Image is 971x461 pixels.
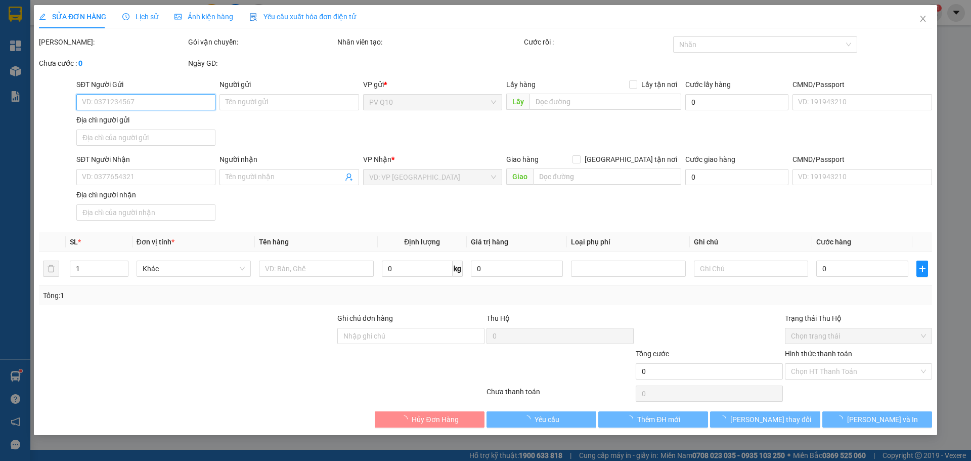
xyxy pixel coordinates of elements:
span: Cước hàng [816,238,851,246]
div: CMND/Passport [792,79,932,90]
span: Lịch sử [122,13,158,21]
span: SỬA ĐƠN HÀNG [39,13,106,21]
input: Cước lấy hàng [685,94,788,110]
div: CMND/Passport [792,154,932,165]
span: Tổng cước [636,350,669,358]
span: loading [523,415,535,423]
span: Giá trị hàng [471,238,508,246]
div: Tổng: 1 [43,290,375,301]
button: Close [909,5,937,33]
div: SĐT Người Gửi [76,79,215,90]
span: Đơn vị tính [137,238,174,246]
input: VD: Bàn, Ghế [259,261,373,277]
span: Lấy tận nơi [637,79,681,90]
button: delete [43,261,59,277]
div: Địa chỉ người gửi [76,114,215,125]
span: Thu Hộ [487,314,510,322]
span: edit [39,13,46,20]
label: Cước giao hàng [685,155,735,163]
span: Hủy Đơn Hàng [412,414,458,425]
span: picture [174,13,182,20]
span: Giao [506,169,533,185]
span: Chọn trạng thái [791,328,926,344]
span: Yêu cầu xuất hóa đơn điện tử [249,13,356,21]
div: Chưa cước : [39,58,186,69]
span: Lấy [506,94,529,110]
div: Người gửi [219,79,359,90]
span: plus [917,265,927,273]
span: VP Nhận [363,155,391,163]
span: Yêu cầu [535,414,559,425]
th: Ghi chú [690,232,812,252]
button: [PERSON_NAME] và In [822,411,932,428]
span: Tên hàng [259,238,289,246]
span: Thêm ĐH mới [637,414,680,425]
div: Người nhận [219,154,359,165]
div: Ngày GD: [188,58,335,69]
div: SĐT Người Nhận [76,154,215,165]
span: [GEOGRAPHIC_DATA] tận nơi [581,154,681,165]
button: Hủy Đơn Hàng [375,411,484,428]
div: [PERSON_NAME]: [39,36,186,48]
input: Dọc đường [533,169,681,185]
span: Định lượng [404,238,440,246]
div: Chưa thanh toán [485,386,635,404]
div: Trạng thái Thu Hộ [785,313,932,324]
span: loading [626,415,637,423]
input: Ghi chú đơn hàng [337,328,484,344]
span: loading [719,415,730,423]
div: Cước rồi : [524,36,671,48]
span: Khác [143,261,245,276]
span: Ảnh kiện hàng [174,13,233,21]
div: Gói vận chuyển: [188,36,335,48]
input: Dọc đường [529,94,681,110]
button: Yêu cầu [487,411,596,428]
img: icon [249,13,257,21]
b: 0 [78,59,82,67]
input: Cước giao hàng [685,169,788,185]
span: loading [401,415,412,423]
span: Giao hàng [506,155,539,163]
button: Thêm ĐH mới [598,411,708,428]
input: Ghi Chú [694,261,808,277]
div: VP gửi [363,79,502,90]
span: kg [453,261,463,277]
th: Loại phụ phí [567,232,689,252]
span: [PERSON_NAME] thay đổi [730,414,811,425]
label: Cước lấy hàng [685,80,731,89]
span: PV Q10 [369,95,496,110]
div: Địa chỉ người nhận [76,189,215,200]
button: plus [916,261,928,277]
label: Ghi chú đơn hàng [337,314,393,322]
input: Địa chỉ của người nhận [76,204,215,221]
span: close [919,15,927,23]
span: clock-circle [122,13,129,20]
span: [PERSON_NAME] và In [847,414,918,425]
span: user-add [345,173,353,181]
span: SL [70,238,78,246]
span: Lấy hàng [506,80,536,89]
span: loading [836,415,847,423]
button: [PERSON_NAME] thay đổi [710,411,820,428]
div: Nhân viên tạo: [337,36,522,48]
label: Hình thức thanh toán [785,350,852,358]
input: Địa chỉ của người gửi [76,130,215,146]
